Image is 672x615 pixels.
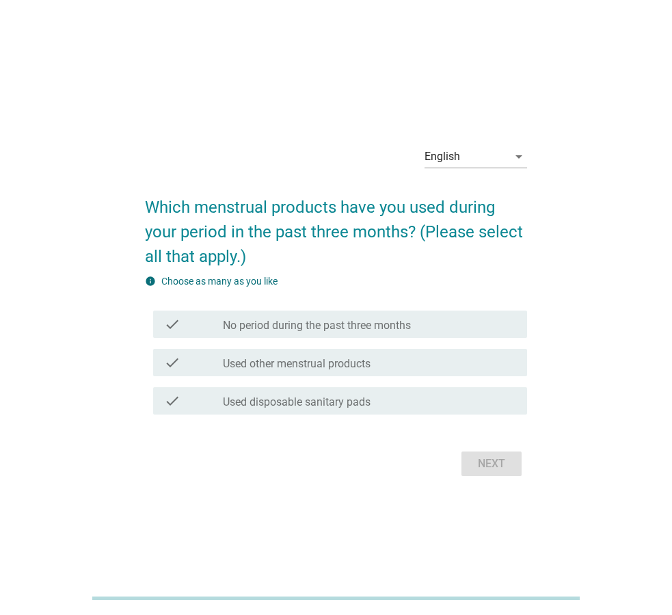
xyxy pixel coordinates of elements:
[425,151,460,163] div: English
[145,181,527,269] h2: Which menstrual products have you used during your period in the past three months? (Please selec...
[161,276,278,287] label: Choose as many as you like
[164,316,180,332] i: check
[223,395,371,409] label: Used disposable sanitary pads
[145,276,156,287] i: info
[164,393,180,409] i: check
[511,148,527,165] i: arrow_drop_down
[223,319,411,332] label: No period during the past three months
[223,357,371,371] label: Used other menstrual products
[164,354,180,371] i: check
